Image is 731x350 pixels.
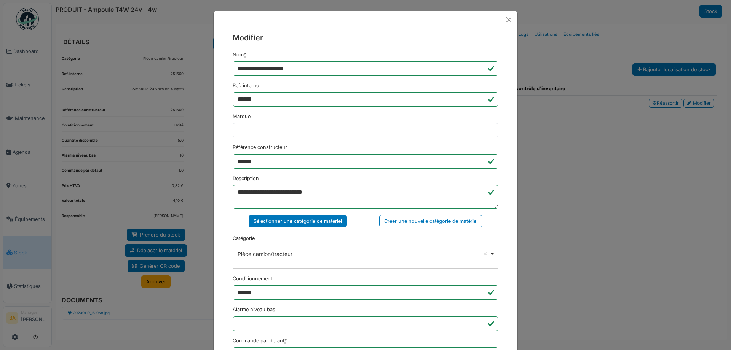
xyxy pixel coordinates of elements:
label: Ref. interne [233,82,259,89]
label: Nom [233,51,246,58]
div: Pièce camion/tracteur [238,250,489,258]
button: Remove item: '571' [481,250,489,257]
label: Conditionnement [233,275,272,282]
button: Close [503,14,514,25]
abbr: Requis [244,52,246,58]
abbr: Requis [284,338,287,344]
div: Créer une nouvelle catégorie de matériel [379,215,482,227]
label: Commande par défaut [233,337,287,344]
label: Marque [233,113,251,120]
label: Description [233,175,259,182]
label: Référence constructeur [233,144,287,151]
label: Catégorie [233,235,255,242]
div: Sélectionner une catégorie de matériel [249,215,347,227]
h5: Modifier [233,32,498,43]
label: Alarme niveau bas [233,306,275,313]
